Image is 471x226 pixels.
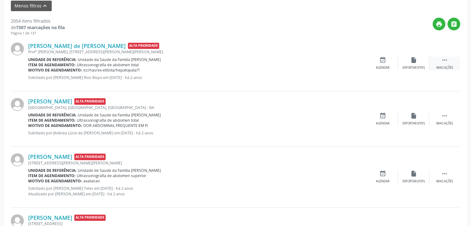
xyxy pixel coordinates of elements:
[28,178,82,184] b: Motivo de agendamento:
[16,24,65,30] strong: 7307 marcações na fila
[403,66,425,70] div: Exportar (PDF)
[28,153,72,160] a: [PERSON_NAME]
[28,75,367,80] p: Solicitado por [PERSON_NAME] Rios Bispo em [DATE] - há 2 anos
[441,170,448,177] i: 
[11,153,24,166] img: img
[441,112,448,119] i: 
[83,178,100,184] span: avaliacao
[436,66,453,70] div: Mais ações
[28,173,76,178] b: Item de agendamento:
[403,121,425,126] div: Exportar (PDF)
[433,18,445,30] button: print
[74,154,106,160] span: Alta Prioridade
[379,57,386,63] i: event_available
[74,98,106,105] span: Alta Prioridade
[436,121,453,126] div: Mais ações
[28,49,367,54] div: Prof° [PERSON_NAME], [STREET_ADDRESS][PERSON_NAME][PERSON_NAME]
[78,168,161,173] span: Unidade de Saude da Familia [PERSON_NAME]
[28,168,76,173] b: Unidade de referência:
[11,1,52,11] button: Menos filtroskeyboard_arrow_up
[28,123,82,128] b: Motivo de agendamento:
[410,170,417,177] i: insert_drive_file
[77,62,139,67] span: Ultrassonografia de abdomen total
[83,67,140,73] span: icc/has/ex-etilista/hepatopata??
[41,2,48,9] i: keyboard_arrow_up
[376,66,390,70] div: Agendar
[28,105,367,110] div: [GEOGRAPHIC_DATA], [GEOGRAPHIC_DATA], [GEOGRAPHIC_DATA] - BA
[11,31,65,36] div: Página 1 de 137
[376,179,390,184] div: Agendar
[441,57,448,63] i: 
[436,21,443,28] i: print
[83,123,148,128] span: DOR ABDOMINAL FREQUENTE EM FI
[11,42,24,55] img: img
[28,57,76,62] b: Unidade de referência:
[28,130,367,136] p: Solicitado por Jilvânea Lúcio de [PERSON_NAME] em [DATE] - há 2 anos
[376,121,390,126] div: Agendar
[379,170,386,177] i: event_available
[28,67,82,73] b: Motivo de agendamento:
[410,112,417,119] i: insert_drive_file
[28,98,72,105] a: [PERSON_NAME]
[28,186,367,196] p: Solicitado por [PERSON_NAME] Teles em [DATE] - há 2 anos Atualizado por [PERSON_NAME] em [DATE] -...
[77,118,139,123] span: Ultrassonografia de abdomen total
[77,173,146,178] span: Ultrassonografia de abdomen superior
[128,43,159,49] span: Alta Prioridade
[28,112,76,118] b: Unidade de referência:
[11,18,65,24] div: 2054 itens filtrados
[28,118,76,123] b: Item de agendamento:
[379,112,386,119] i: event_available
[78,112,161,118] span: Unidade de Saude da Familia [PERSON_NAME]
[78,57,161,62] span: Unidade da Saude da Familia [PERSON_NAME]
[28,160,367,166] div: [STREET_ADDRESS][PERSON_NAME][PERSON_NAME]
[447,18,460,30] button: 
[451,21,457,28] i: 
[436,179,453,184] div: Mais ações
[403,179,425,184] div: Exportar (PDF)
[410,57,417,63] i: insert_drive_file
[28,42,126,49] a: [PERSON_NAME] de [PERSON_NAME]
[11,24,65,31] div: de
[28,214,72,221] a: [PERSON_NAME]
[11,98,24,111] img: img
[28,62,76,67] b: Item de agendamento:
[74,215,106,221] span: Alta Prioridade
